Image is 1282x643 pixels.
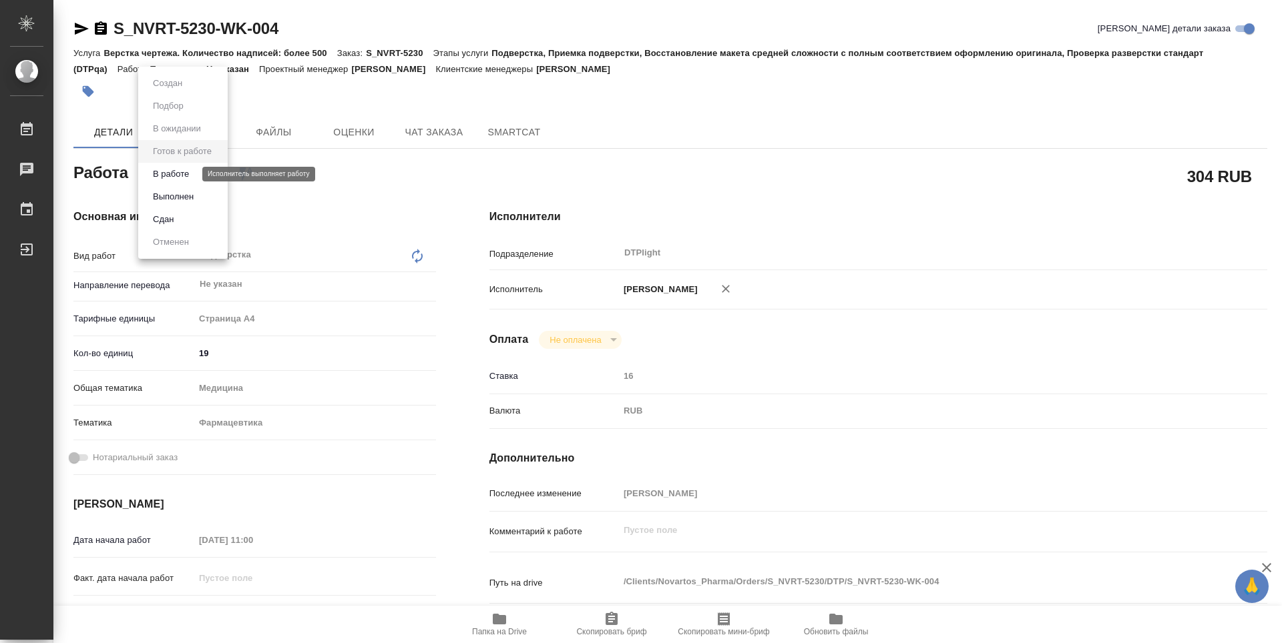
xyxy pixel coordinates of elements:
[149,189,198,204] button: Выполнен
[149,167,193,181] button: В работе
[149,121,205,136] button: В ожидании
[149,99,188,113] button: Подбор
[149,76,186,91] button: Создан
[149,212,178,227] button: Сдан
[149,144,216,159] button: Готов к работе
[149,235,193,249] button: Отменен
